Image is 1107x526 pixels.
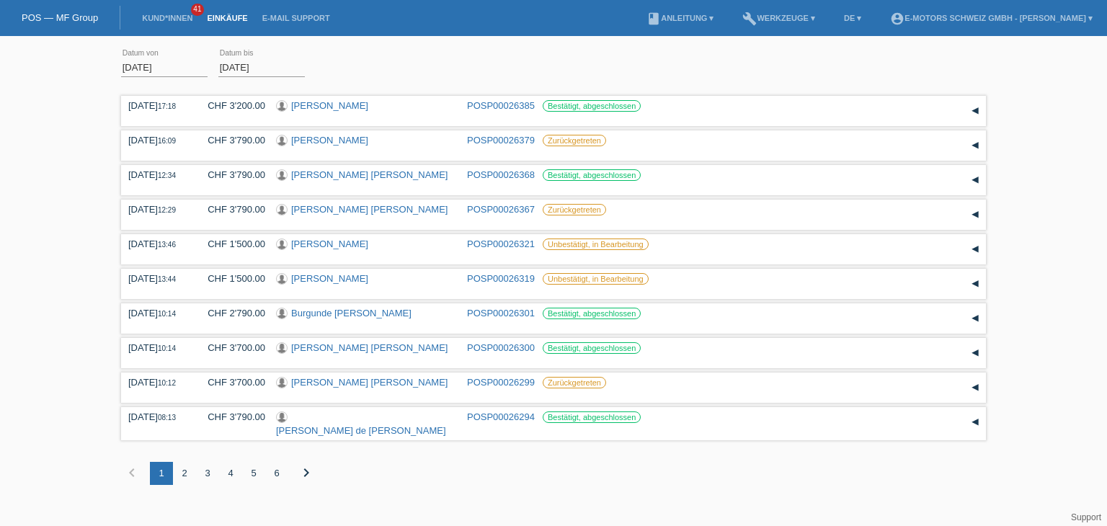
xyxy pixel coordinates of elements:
a: [PERSON_NAME] [291,239,368,249]
i: chevron_right [298,464,315,481]
div: [DATE] [128,204,186,215]
span: 17:18 [158,102,176,110]
div: [DATE] [128,308,186,318]
a: account_circleE-Motors Schweiz GmbH - [PERSON_NAME] ▾ [883,14,1100,22]
i: chevron_left [123,464,141,481]
a: [PERSON_NAME] [PERSON_NAME] [291,204,448,215]
div: auf-/zuklappen [964,100,986,122]
a: [PERSON_NAME] [291,273,368,284]
div: auf-/zuklappen [964,377,986,398]
div: 5 [242,462,265,485]
i: build [742,12,757,26]
div: auf-/zuklappen [964,135,986,156]
div: CHF 1'500.00 [197,239,265,249]
a: Burgunde [PERSON_NAME] [291,308,412,318]
a: POSP00026367 [467,204,535,215]
div: 2 [173,462,196,485]
label: Bestätigt, abgeschlossen [543,100,641,112]
span: 12:29 [158,206,176,214]
div: auf-/zuklappen [964,411,986,433]
label: Unbestätigt, in Bearbeitung [543,273,649,285]
a: [PERSON_NAME] [PERSON_NAME] [291,169,448,180]
div: auf-/zuklappen [964,308,986,329]
a: [PERSON_NAME] [PERSON_NAME] [291,377,448,388]
span: 41 [191,4,204,16]
div: [DATE] [128,377,186,388]
a: buildWerkzeuge ▾ [735,14,822,22]
span: 13:44 [158,275,176,283]
label: Zurückgetreten [543,377,606,388]
div: CHF 3'700.00 [197,377,265,388]
div: CHF 3'790.00 [197,204,265,215]
span: 12:34 [158,171,176,179]
a: POSP00026385 [467,100,535,111]
label: Unbestätigt, in Bearbeitung [543,239,649,250]
div: auf-/zuklappen [964,342,986,364]
a: [PERSON_NAME] de [PERSON_NAME] [276,425,446,436]
span: 13:46 [158,241,176,249]
div: CHF 3'790.00 [197,169,265,180]
div: CHF 3'200.00 [197,100,265,111]
div: 1 [150,462,173,485]
a: bookAnleitung ▾ [639,14,721,22]
label: Bestätigt, abgeschlossen [543,411,641,423]
a: [PERSON_NAME] [PERSON_NAME] [291,342,448,353]
label: Bestätigt, abgeschlossen [543,169,641,181]
span: 10:14 [158,310,176,318]
div: auf-/zuklappen [964,204,986,226]
span: 10:14 [158,344,176,352]
div: CHF 1'500.00 [197,273,265,284]
div: 6 [265,462,288,485]
label: Zurückgetreten [543,204,606,215]
a: Einkäufe [200,14,254,22]
div: 4 [219,462,242,485]
a: POS — MF Group [22,12,98,23]
a: Support [1071,512,1101,522]
div: [DATE] [128,342,186,353]
a: POSP00026379 [467,135,535,146]
div: 3 [196,462,219,485]
div: auf-/zuklappen [964,169,986,191]
a: POSP00026301 [467,308,535,318]
div: [DATE] [128,100,186,111]
label: Zurückgetreten [543,135,606,146]
div: auf-/zuklappen [964,273,986,295]
label: Bestätigt, abgeschlossen [543,308,641,319]
span: 16:09 [158,137,176,145]
label: Bestätigt, abgeschlossen [543,342,641,354]
a: [PERSON_NAME] [291,135,368,146]
div: CHF 2'790.00 [197,308,265,318]
a: POSP00026368 [467,169,535,180]
a: Kund*innen [135,14,200,22]
div: auf-/zuklappen [964,239,986,260]
div: CHF 3'790.00 [197,135,265,146]
i: book [646,12,661,26]
a: DE ▾ [837,14,868,22]
div: [DATE] [128,239,186,249]
div: [DATE] [128,169,186,180]
a: POSP00026299 [467,377,535,388]
a: POSP00026319 [467,273,535,284]
div: [DATE] [128,273,186,284]
div: [DATE] [128,411,186,422]
a: POSP00026321 [467,239,535,249]
div: [DATE] [128,135,186,146]
span: 10:12 [158,379,176,387]
div: CHF 3'700.00 [197,342,265,353]
a: E-Mail Support [255,14,337,22]
div: CHF 3'790.00 [197,411,265,422]
a: [PERSON_NAME] [291,100,368,111]
a: POSP00026294 [467,411,535,422]
a: POSP00026300 [467,342,535,353]
i: account_circle [890,12,904,26]
span: 08:13 [158,414,176,422]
